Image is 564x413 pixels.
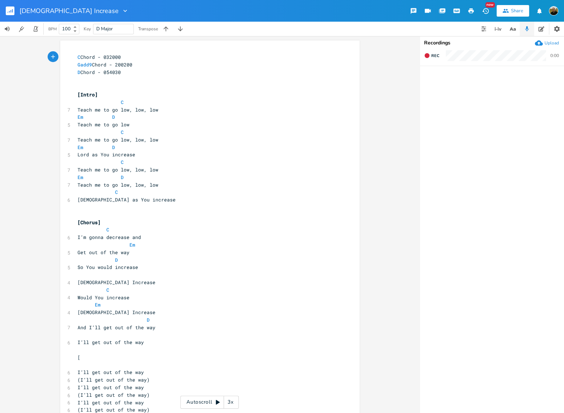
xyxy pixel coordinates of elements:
span: Chord - 032000 [78,54,121,60]
span: Em [95,301,101,308]
span: C [121,159,124,165]
span: Em [78,144,83,151]
span: Teach me to go low, low, low [78,136,158,143]
span: Would You increase [78,294,129,301]
span: D [121,174,124,181]
span: [Chorus] [78,219,101,226]
span: Get out of the way [78,249,129,256]
div: Autoscroll [180,396,239,409]
span: C [106,226,109,233]
span: Em [78,114,83,120]
button: Upload [535,39,559,47]
span: D [112,144,115,151]
div: Transpose [138,27,158,31]
span: (I’ll get out of the way) [78,392,150,398]
span: [Intro] [78,91,98,98]
span: [DEMOGRAPHIC_DATA] Increase [78,309,155,316]
span: I’m gonna decrease and [78,234,141,240]
span: I’ll get out of the way [78,369,144,375]
span: Chord - 054030 [78,69,121,75]
div: Upload [545,40,559,46]
span: Lord as You increase [78,151,135,158]
span: C [106,287,109,293]
button: Share [497,5,529,17]
div: 3x [224,396,237,409]
img: Jordan Jankoviak [549,6,558,16]
span: I’ll get out of the way [78,399,144,406]
span: Teach me to go low, low, low [78,166,158,173]
span: (I’ll get out of the way) [78,407,150,413]
span: [DEMOGRAPHIC_DATA] Increase [78,279,155,286]
span: And I’ll get out of the way [78,324,155,331]
div: BPM [48,27,57,31]
span: Em [78,174,83,181]
span: Em [129,242,135,248]
div: Key [84,27,91,31]
span: D [147,317,150,323]
span: Teach me to go low [78,121,129,128]
span: Chord - 200200 [78,61,132,68]
span: D [115,257,118,263]
span: [DEMOGRAPHIC_DATA] as You increase [78,196,176,203]
span: C [78,54,80,60]
div: New [485,2,495,8]
span: I’ll get out of the way [78,339,144,345]
div: 0:00 [550,53,559,58]
span: I’ll get out of the way [78,384,144,391]
span: So You would increase [78,264,138,270]
span: C [121,99,124,105]
span: C [121,129,124,135]
span: C [115,189,118,195]
span: Teach me to go low, low, low [78,106,158,113]
span: D [78,69,80,75]
div: Recordings [424,40,560,45]
button: Rec [421,50,442,61]
span: Rec [431,53,439,58]
span: (I’ll get out of the way) [78,377,150,383]
span: Gadd9 [78,61,92,68]
span: D [112,114,115,120]
span: [DEMOGRAPHIC_DATA] Increase [19,8,119,14]
span: D Major [96,26,113,32]
button: New [478,4,493,17]
span: [ [78,354,80,361]
div: Share [511,8,523,14]
span: Teach me to go low, low, low [78,182,158,188]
